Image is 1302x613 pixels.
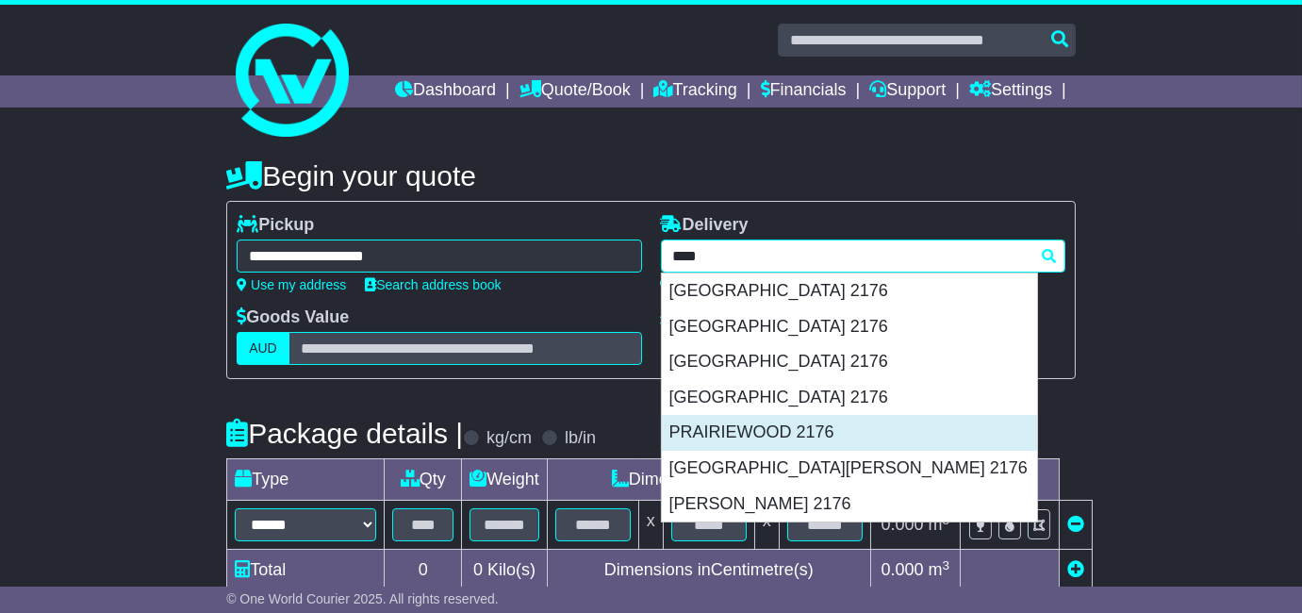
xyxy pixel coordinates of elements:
[661,240,1065,273] typeahead: Please provide city
[385,459,462,501] td: Qty
[969,75,1052,108] a: Settings
[237,332,289,365] label: AUD
[1067,515,1084,534] a: Remove this item
[869,75,946,108] a: Support
[943,513,950,527] sup: 3
[385,550,462,591] td: 0
[662,344,1037,380] div: [GEOGRAPHIC_DATA] 2176
[486,428,532,449] label: kg/cm
[761,75,847,108] a: Financials
[882,560,924,579] span: 0.000
[638,501,663,550] td: x
[547,459,870,501] td: Dimensions (L x W x H)
[662,380,1037,416] div: [GEOGRAPHIC_DATA] 2176
[662,273,1037,309] div: [GEOGRAPHIC_DATA] 2176
[662,309,1037,345] div: [GEOGRAPHIC_DATA] 2176
[462,459,548,501] td: Weight
[226,160,1076,191] h4: Begin your quote
[473,560,483,579] span: 0
[365,277,501,292] a: Search address book
[227,459,385,501] td: Type
[662,487,1037,522] div: [PERSON_NAME] 2176
[754,501,779,550] td: x
[662,415,1037,451] div: PRAIRIEWOOD 2176
[565,428,596,449] label: lb/in
[227,550,385,591] td: Total
[1067,560,1084,579] a: Add new item
[929,560,950,579] span: m
[654,75,737,108] a: Tracking
[929,515,950,534] span: m
[943,558,950,572] sup: 3
[226,591,499,606] span: © One World Courier 2025. All rights reserved.
[237,215,314,236] label: Pickup
[661,215,749,236] label: Delivery
[237,307,349,328] label: Goods Value
[882,515,924,534] span: 0.000
[237,277,346,292] a: Use my address
[547,550,870,591] td: Dimensions in Centimetre(s)
[662,451,1037,487] div: [GEOGRAPHIC_DATA][PERSON_NAME] 2176
[395,75,496,108] a: Dashboard
[519,75,631,108] a: Quote/Book
[226,418,463,449] h4: Package details |
[462,550,548,591] td: Kilo(s)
